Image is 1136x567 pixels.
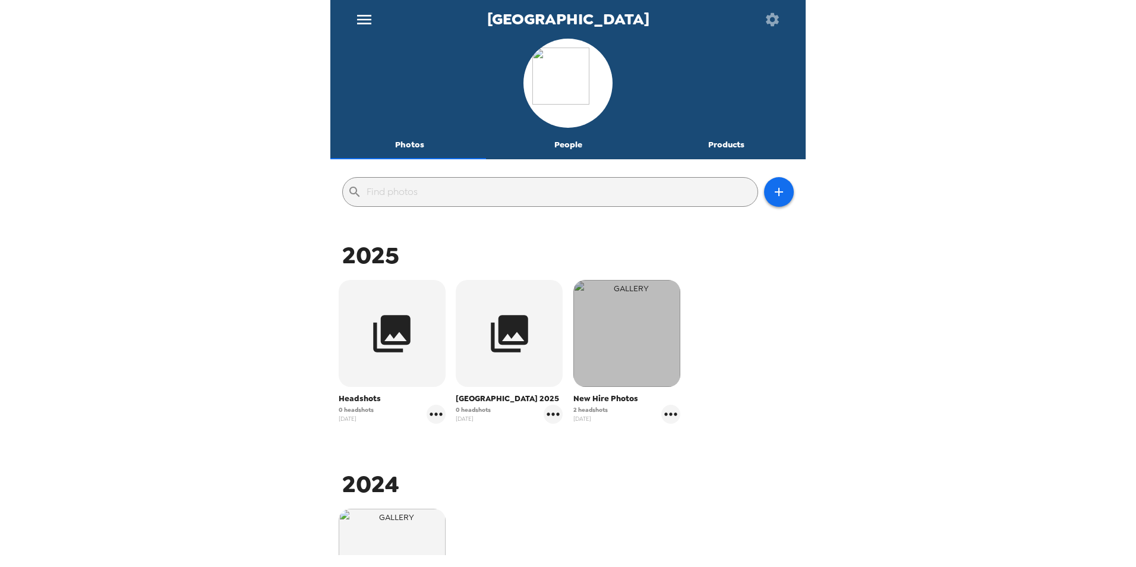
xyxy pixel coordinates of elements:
[330,131,489,159] button: Photos
[573,414,608,423] span: [DATE]
[573,405,608,414] span: 2 headshots
[342,468,399,500] span: 2024
[342,240,399,271] span: 2025
[647,131,806,159] button: Products
[339,414,374,423] span: [DATE]
[544,405,563,424] button: gallery menu
[427,405,446,424] button: gallery menu
[339,393,446,405] span: Headshots
[456,414,491,423] span: [DATE]
[487,11,649,27] span: [GEOGRAPHIC_DATA]
[532,48,604,119] img: org logo
[367,182,753,201] input: Find photos
[661,405,680,424] button: gallery menu
[456,393,563,405] span: [GEOGRAPHIC_DATA] 2025
[489,131,648,159] button: People
[456,405,491,414] span: 0 headshots
[573,280,680,387] img: gallery
[339,405,374,414] span: 0 headshots
[573,393,680,405] span: New Hire Photos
